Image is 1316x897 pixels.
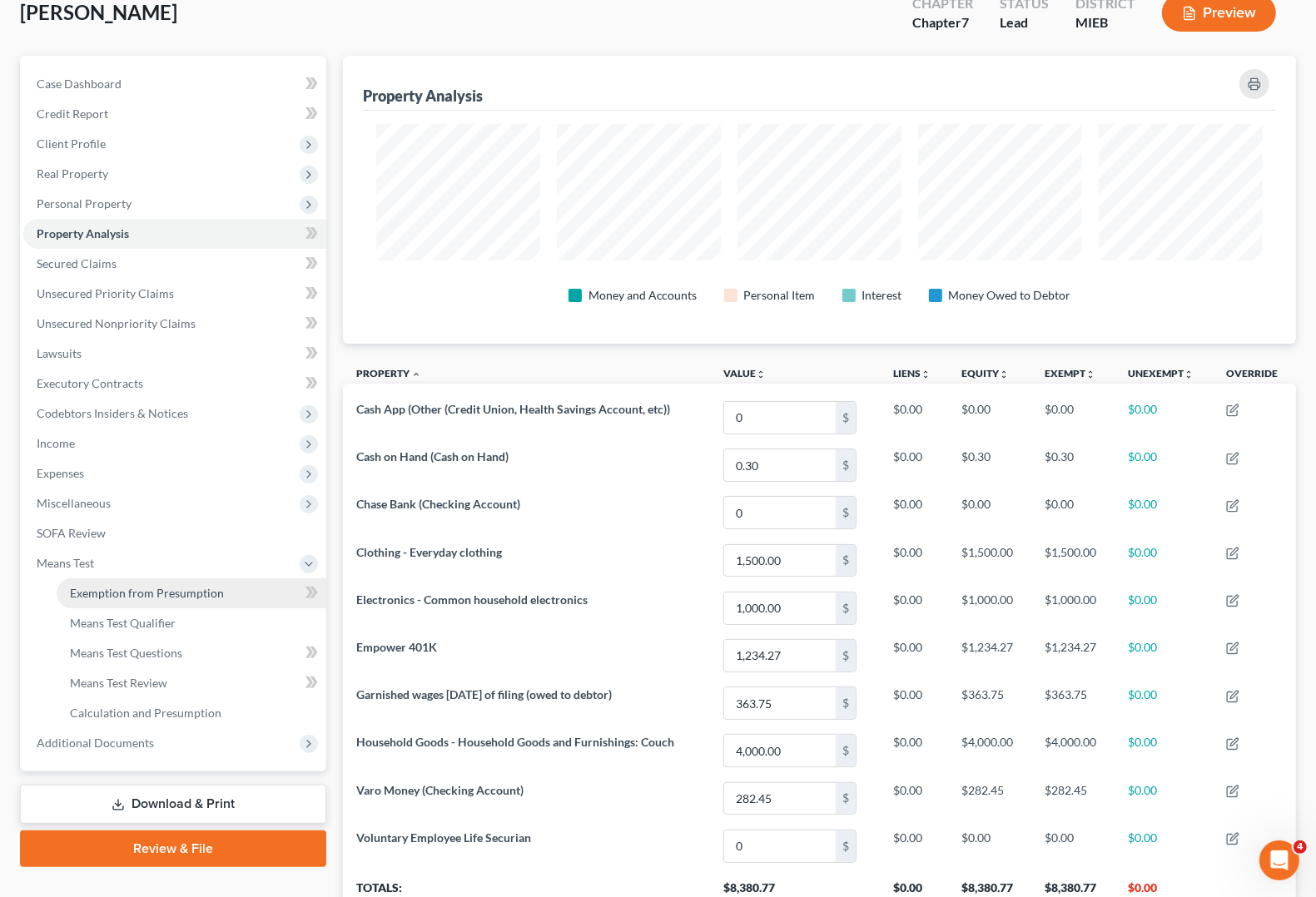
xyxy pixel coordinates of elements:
td: $0.00 [880,679,948,726]
span: Electronics - Common household electronics [356,592,588,607]
td: $4,000.00 [948,727,1031,775]
td: $0.00 [880,584,948,632]
input: 0.00 [724,545,836,577]
td: $0.00 [1115,537,1213,584]
span: Garnished wages [DATE] of filing (owed to debtor) [356,687,612,701]
a: Equityunfold_more [961,367,1009,379]
a: Unsecured Nonpriority Claims [23,309,326,339]
i: unfold_more [1184,369,1194,379]
span: Credit Report [37,107,108,121]
div: $ [836,545,856,577]
td: $0.00 [880,537,948,584]
td: $4,000.00 [1031,727,1115,775]
span: Clothing - Everyday clothing [356,545,502,559]
td: $0.00 [1031,394,1115,441]
span: Expenses [37,466,84,480]
input: 0.00 [724,783,836,815]
td: $1,234.27 [1031,632,1115,679]
span: Property Analysis [37,226,129,240]
a: Unsecured Priority Claims [23,279,326,309]
span: Additional Documents [37,736,154,750]
span: Miscellaneous [37,496,111,510]
span: Calculation and Presumption [70,706,221,720]
a: Exemptunfold_more [1045,367,1095,379]
div: $ [836,592,856,624]
span: Chase Bank (Checking Account) [356,497,520,511]
td: $0.00 [880,632,948,679]
input: 0.00 [724,687,836,719]
div: Property Analysis [363,86,483,106]
span: Unsecured Nonpriority Claims [37,316,196,330]
span: Codebtors Insiders & Notices [37,406,188,420]
td: $282.45 [948,775,1031,822]
a: Case Dashboard [23,69,326,99]
div: Money Owed to Debtor [949,287,1071,304]
td: $0.00 [1115,632,1213,679]
a: Property Analysis [23,219,326,249]
input: 0.00 [724,449,836,481]
td: $1,000.00 [1031,584,1115,632]
div: $ [836,783,856,815]
div: Money and Accounts [588,287,698,304]
span: Client Profile [37,136,106,151]
div: $ [836,402,856,434]
td: $0.00 [1115,442,1213,489]
a: SOFA Review [23,518,326,548]
td: $1,234.27 [948,632,1031,679]
div: $ [836,449,856,481]
a: Review & File [20,830,326,867]
span: Means Test [37,556,94,570]
a: Calculation and Presumption [57,698,326,728]
td: $0.00 [1115,679,1213,726]
a: Means Test Qualifier [57,608,326,638]
span: SOFA Review [37,526,106,540]
td: $0.00 [880,822,948,870]
td: $0.00 [1115,822,1213,870]
td: $0.00 [948,394,1031,441]
td: $0.00 [880,775,948,822]
a: Valueunfold_more [723,367,766,379]
span: Means Test Review [70,676,167,690]
i: unfold_more [999,369,1009,379]
td: $363.75 [1031,679,1115,726]
input: 0.00 [724,735,836,766]
span: Cash App (Other (Credit Union, Health Savings Account, etc)) [356,402,670,416]
span: 7 [961,14,969,30]
a: Liensunfold_more [893,367,931,379]
input: 0.00 [724,592,836,624]
a: Property expand_less [356,367,421,379]
td: $0.30 [1031,442,1115,489]
span: Empower 401K [356,640,437,654]
td: $0.00 [880,394,948,441]
a: Unexemptunfold_more [1128,367,1194,379]
td: $0.00 [880,442,948,489]
span: Income [37,436,75,450]
i: unfold_more [921,369,931,379]
iframe: Intercom live chat [1259,840,1299,880]
a: Download & Print [20,785,326,824]
td: $0.00 [1115,727,1213,775]
span: Cash on Hand (Cash on Hand) [356,449,509,463]
td: $1,500.00 [948,537,1031,584]
input: 0.00 [724,830,836,862]
a: Means Test Review [57,668,326,698]
span: Unsecured Priority Claims [37,286,174,300]
td: $0.00 [1031,822,1115,870]
a: Exemption from Presumption [57,578,326,608]
td: $0.00 [1115,584,1213,632]
span: Varo Money (Checking Account) [356,783,524,797]
div: Interest [862,287,902,304]
div: $ [836,640,856,672]
td: $0.00 [1115,775,1213,822]
span: 4 [1294,840,1307,854]
span: Personal Property [37,196,132,211]
a: Credit Report [23,99,326,129]
div: Chapter [912,13,973,32]
td: $0.00 [880,727,948,775]
input: 0.00 [724,640,836,672]
span: Real Property [37,166,108,181]
div: $ [836,497,856,528]
a: Executory Contracts [23,369,326,399]
i: expand_less [411,369,421,379]
td: $1,000.00 [948,584,1031,632]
